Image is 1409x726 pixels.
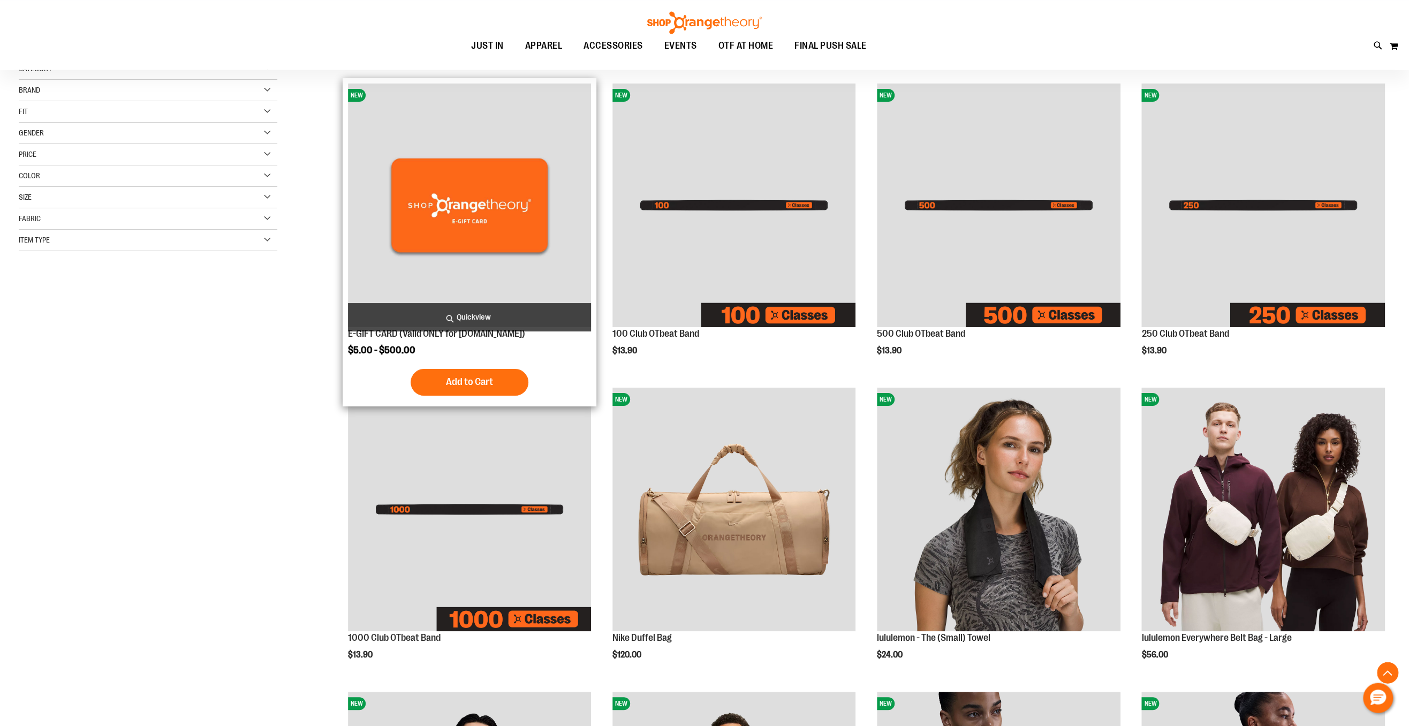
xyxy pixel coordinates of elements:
span: $5.00 - $500.00 [348,345,415,356]
span: JUST IN [471,34,504,58]
span: $13.90 [612,346,639,356]
span: NEW [1141,697,1159,710]
img: lululemon - The (Small) Towel [877,388,1120,631]
img: Image of 1000 Club OTbeat Band [348,388,591,631]
a: EVENTS [654,34,708,58]
span: Add to Cart [446,376,493,388]
span: OTF AT HOME [718,34,774,58]
div: product [872,382,1125,686]
span: NEW [877,393,895,406]
a: Image of 100 Club OTbeat BandNEW [612,84,855,328]
img: Nike Duffel Bag [612,388,855,631]
span: NEW [348,89,366,102]
button: Add to Cart [411,369,528,396]
span: NEW [1141,393,1159,406]
span: Item Type [19,236,50,244]
img: Shop Orangetheory [646,11,763,34]
span: NEW [348,697,366,710]
a: Nike Duffel BagNEW [612,388,855,632]
span: APPAREL [525,34,563,58]
div: product [1136,78,1390,377]
span: NEW [877,697,895,710]
div: product [607,382,861,686]
img: Image of 250 Club OTbeat Band [1141,84,1384,327]
span: EVENTS [664,34,697,58]
span: $13.90 [348,650,374,660]
a: Image of 250 Club OTbeat BandNEW [1141,84,1384,328]
a: 250 Club OTbeat Band [1141,328,1229,339]
a: ACCESSORIES [573,34,654,58]
span: $13.90 [877,346,903,356]
span: NEW [612,697,630,710]
a: Image of 1000 Club OTbeat BandNEW [348,388,591,632]
button: Back To Top [1377,662,1398,683]
a: OTF AT HOME [708,34,784,58]
img: Image of 100 Club OTbeat Band [612,84,855,327]
span: NEW [612,393,630,406]
span: ACCESSORIES [584,34,643,58]
span: $13.90 [1141,346,1168,356]
span: Size [19,193,32,201]
div: product [343,78,596,406]
div: product [872,78,1125,377]
span: Color [19,171,40,180]
a: E-GIFT CARD (Valid ONLY for ShopOrangetheory.com)NEW [348,84,591,328]
div: product [343,382,596,681]
a: Nike Duffel Bag [612,632,672,643]
img: E-GIFT CARD (Valid ONLY for ShopOrangetheory.com) [348,84,591,327]
span: $24.00 [877,650,904,660]
button: Hello, have a question? Let’s chat. [1363,683,1393,713]
a: 1000 Club OTbeat Band [348,632,441,643]
span: Fit [19,107,28,116]
img: lululemon Everywhere Belt Bag - Large [1141,388,1384,631]
a: Quickview [348,303,591,331]
span: Gender [19,128,44,137]
a: APPAREL [514,34,573,58]
span: $56.00 [1141,650,1169,660]
a: Image of 500 Club OTbeat BandNEW [877,84,1120,328]
span: FINAL PUSH SALE [794,34,867,58]
span: $120.00 [612,650,643,660]
span: Price [19,150,36,158]
a: lululemon Everywhere Belt Bag - Large [1141,632,1291,643]
div: product [1136,382,1390,686]
a: 100 Club OTbeat Band [612,328,699,339]
span: NEW [877,89,895,102]
a: E-GIFT CARD (Valid ONLY for [DOMAIN_NAME]) [348,328,525,339]
a: FINAL PUSH SALE [784,34,877,58]
span: NEW [1141,89,1159,102]
a: JUST IN [460,34,514,58]
div: product [607,78,861,377]
a: lululemon - The (Small) TowelNEW [877,388,1120,632]
a: lululemon Everywhere Belt Bag - LargeNEW [1141,388,1384,632]
span: Brand [19,86,40,94]
a: 500 Club OTbeat Band [877,328,965,339]
a: lululemon - The (Small) Towel [877,632,990,643]
span: NEW [612,89,630,102]
span: Fabric [19,214,41,223]
img: Image of 500 Club OTbeat Band [877,84,1120,327]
